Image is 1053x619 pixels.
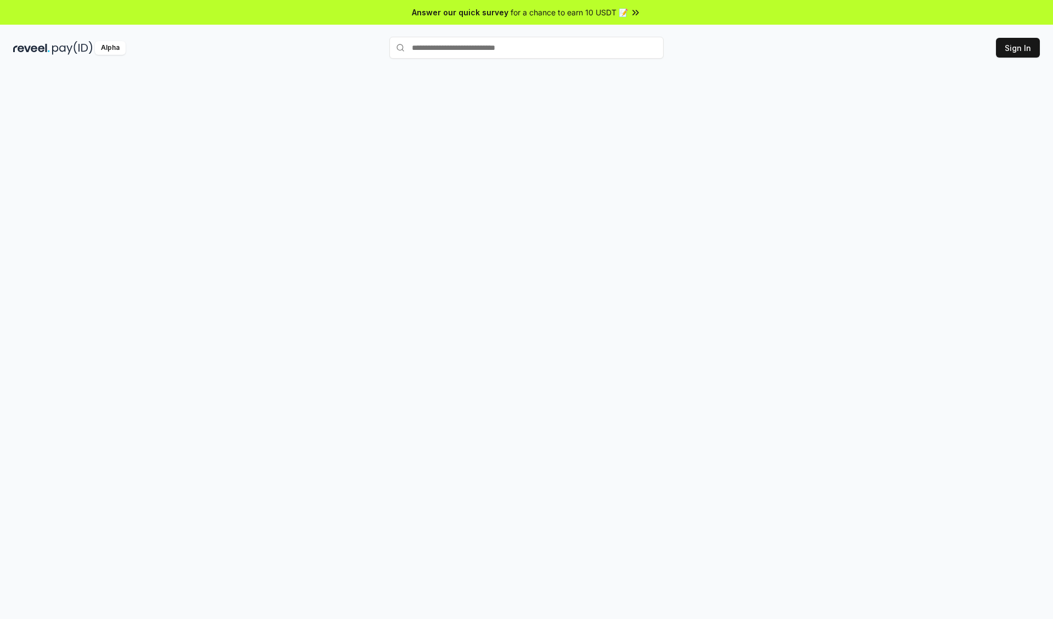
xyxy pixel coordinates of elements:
img: reveel_dark [13,41,50,55]
span: Answer our quick survey [412,7,508,18]
img: pay_id [52,41,93,55]
button: Sign In [996,38,1040,58]
div: Alpha [95,41,126,55]
span: for a chance to earn 10 USDT 📝 [511,7,628,18]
